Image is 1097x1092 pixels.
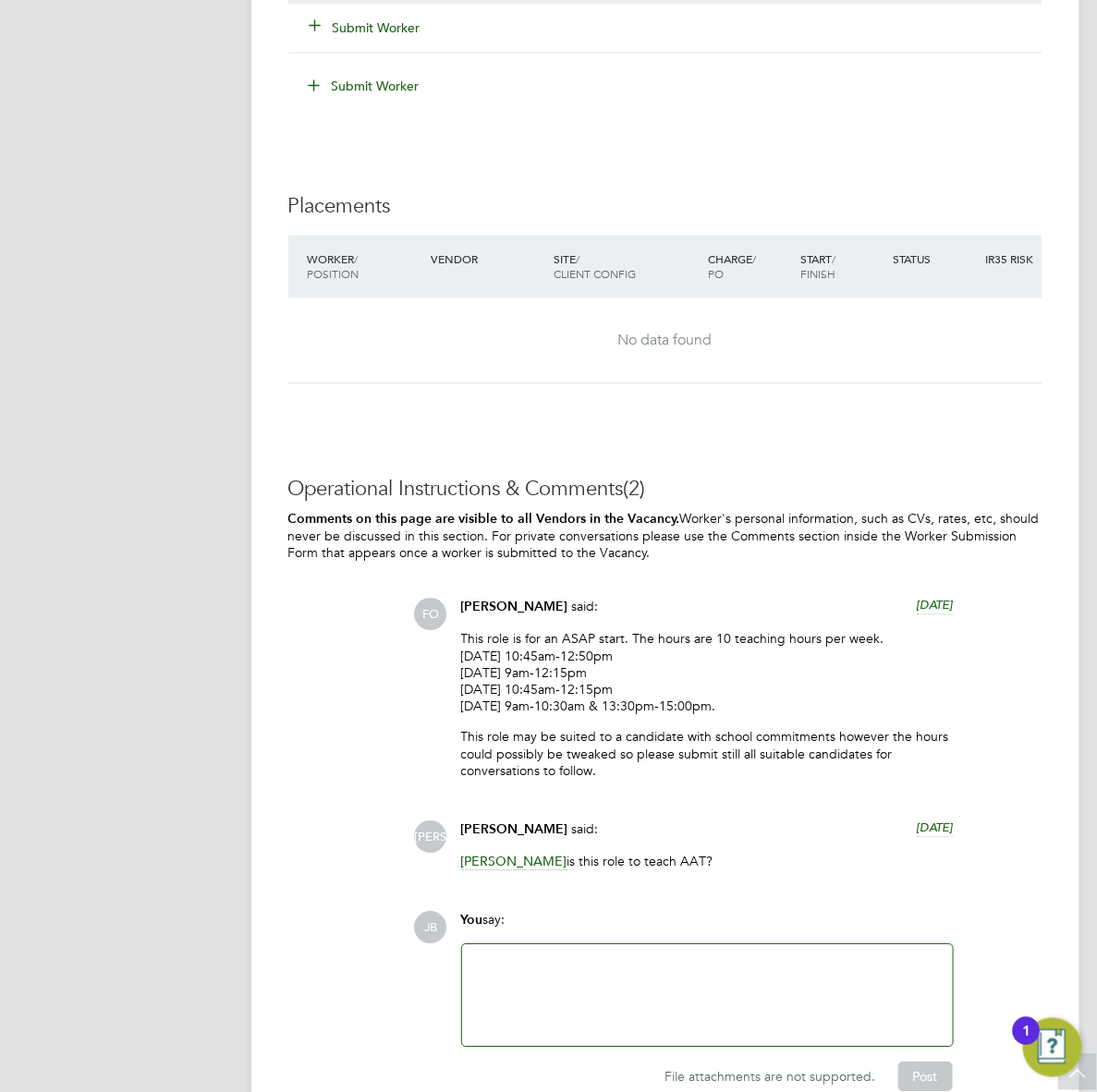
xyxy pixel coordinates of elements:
[1022,1031,1030,1055] div: 1
[703,242,796,290] div: Charge
[800,251,835,281] span: / Finish
[288,511,680,527] b: Comments on this page are visible to all Vendors in the Vacancy.
[461,912,483,928] span: You
[554,251,636,281] span: / Client Config
[1023,1018,1082,1077] button: Open Resource Center, 1 new notification
[708,251,756,281] span: / PO
[308,251,360,281] span: / Position
[898,1062,953,1091] button: Post
[461,599,568,614] span: [PERSON_NAME]
[917,597,954,613] span: [DATE]
[307,331,1024,350] div: No data found
[461,853,567,870] span: [PERSON_NAME]
[303,242,426,290] div: Worker
[461,728,954,779] p: This role may be suited to a candidate with school commitments however the hours could possibly b...
[624,476,646,501] span: (2)
[888,242,981,275] div: Status
[665,1068,876,1085] span: File attachments are not supported.
[917,819,954,835] span: [DATE]
[981,242,1042,275] div: IR35 Risk
[572,598,599,614] span: said:
[415,598,447,630] span: FO
[426,242,549,275] div: Vendor
[311,18,421,37] button: Submit Worker
[549,242,703,290] div: Site
[288,193,1042,220] h3: Placements
[415,911,447,943] span: JB
[572,820,599,837] span: said:
[461,821,568,837] span: [PERSON_NAME]
[288,510,1042,562] p: Worker's personal information, such as CVs, rates, etc, should never be discussed in this section...
[288,476,1042,503] h3: Operational Instructions & Comments
[461,911,954,943] div: say:
[415,820,447,853] span: [PERSON_NAME]
[461,630,954,714] p: This role is for an ASAP start. The hours are 10 teaching hours per week. [DATE] 10:45am-12:50pm ...
[296,71,434,101] button: Submit Worker
[796,242,888,290] div: Start
[461,853,954,869] p: is this role to teach AAT?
